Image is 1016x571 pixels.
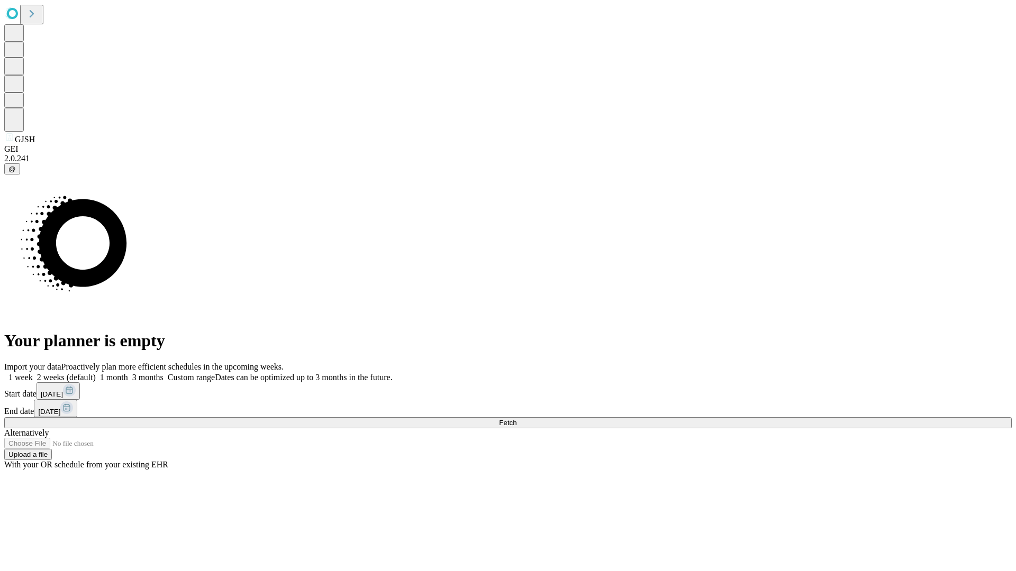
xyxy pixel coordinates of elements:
span: 1 month [100,373,128,382]
button: Fetch [4,417,1012,428]
span: [DATE] [38,408,60,416]
button: [DATE] [34,400,77,417]
span: Proactively plan more efficient schedules in the upcoming weeks. [61,362,284,371]
span: 1 week [8,373,33,382]
span: 3 months [132,373,164,382]
div: GEI [4,144,1012,154]
span: [DATE] [41,390,63,398]
div: Start date [4,382,1012,400]
span: Import your data [4,362,61,371]
button: Upload a file [4,449,52,460]
div: 2.0.241 [4,154,1012,163]
span: @ [8,165,16,173]
button: [DATE] [37,382,80,400]
h1: Your planner is empty [4,331,1012,351]
span: 2 weeks (default) [37,373,96,382]
span: Dates can be optimized up to 3 months in the future. [215,373,392,382]
span: With your OR schedule from your existing EHR [4,460,168,469]
span: GJSH [15,135,35,144]
span: Alternatively [4,428,49,437]
button: @ [4,163,20,174]
span: Custom range [168,373,215,382]
span: Fetch [499,419,516,427]
div: End date [4,400,1012,417]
